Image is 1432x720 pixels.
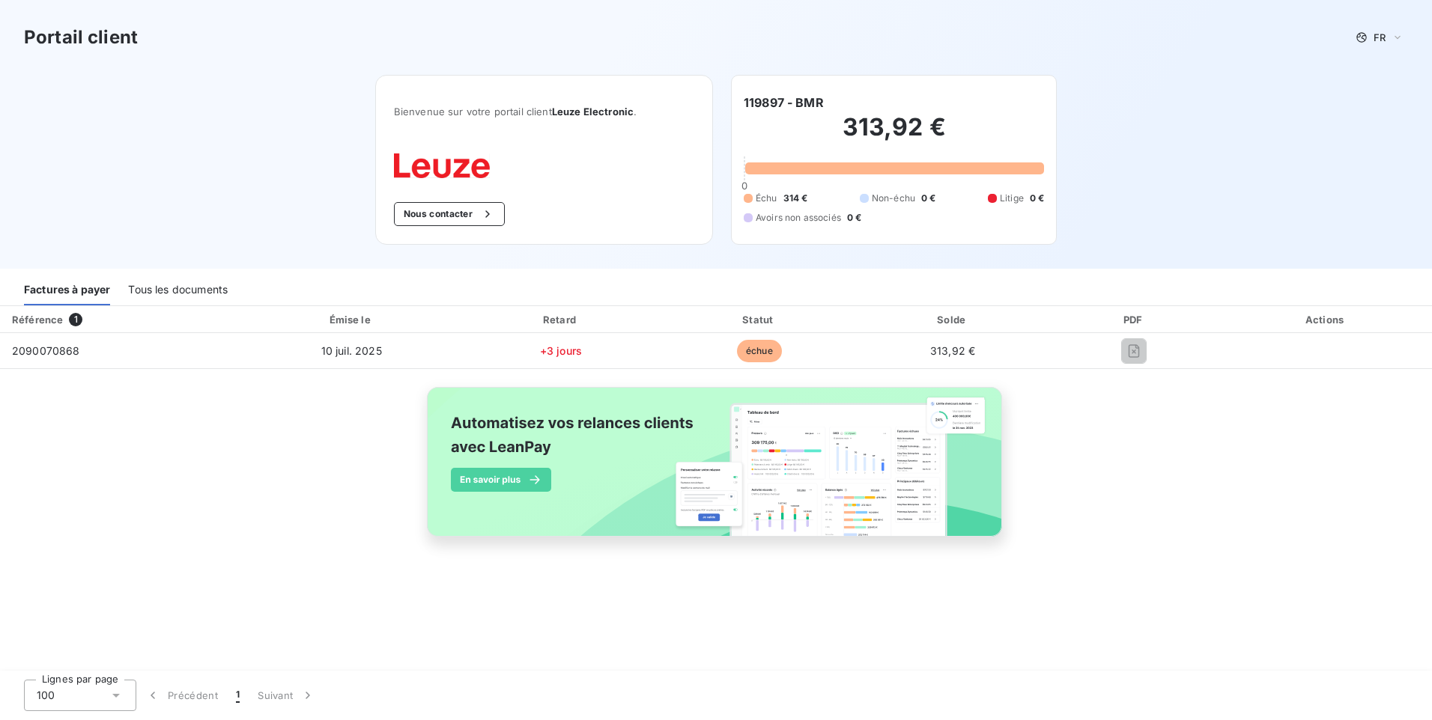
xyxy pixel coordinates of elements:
div: Tous les documents [128,274,228,305]
div: Factures à payer [24,274,110,305]
span: 100 [37,688,55,703]
button: 1 [227,680,249,711]
span: 1 [69,313,82,326]
span: 2090070868 [12,344,80,357]
div: Émise le [245,312,458,327]
span: FR [1374,31,1386,43]
div: Solde [861,312,1046,327]
h6: 119897 - BMR [744,94,824,112]
button: Précédent [136,680,227,711]
img: banner [413,378,1019,562]
span: Échu [756,192,777,205]
span: Avoirs non associés [756,211,841,225]
button: Nous contacter [394,202,505,226]
span: 0 € [847,211,861,225]
button: Suivant [249,680,324,711]
h2: 313,92 € [744,112,1044,157]
span: Leuze Electronic [552,106,634,118]
div: Actions [1223,312,1429,327]
div: PDF [1052,312,1217,327]
span: échue [737,340,782,362]
span: 313,92 € [930,344,975,357]
h3: Portail client [24,24,138,51]
span: 1 [236,688,240,703]
span: Non-échu [872,192,915,205]
span: 0 € [1030,192,1044,205]
span: 0 € [921,192,935,205]
div: Statut [664,312,855,327]
span: 10 juil. 2025 [321,344,382,357]
span: +3 jours [540,344,582,357]
span: Bienvenue sur votre portail client . [394,106,694,118]
span: 0 [741,180,747,192]
div: Retard [464,312,658,327]
span: 314 € [783,192,808,205]
img: Company logo [394,153,490,178]
div: Référence [12,314,63,326]
span: Litige [1000,192,1024,205]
